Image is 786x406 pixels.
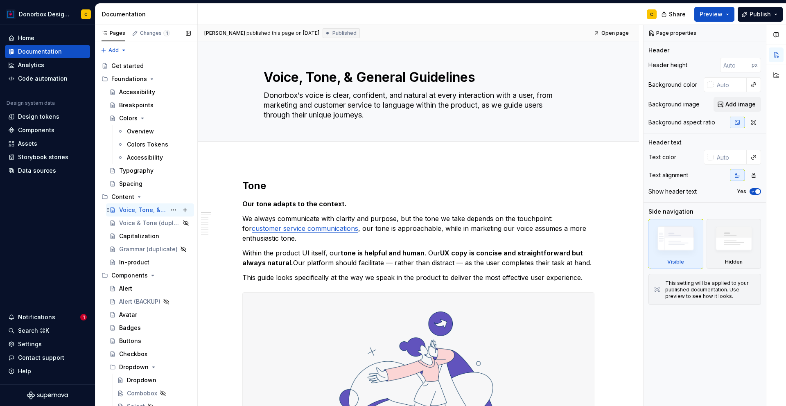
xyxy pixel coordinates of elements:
a: Code automation [5,72,90,85]
a: Spacing [106,177,194,190]
div: Content [111,193,134,201]
strong: tone is helpful and human [341,249,425,257]
div: Capitalization [119,232,159,240]
a: Documentation [5,45,90,58]
div: Documentation [18,47,62,56]
div: Header [648,46,669,54]
textarea: Donorbox’s voice is clear, confident, and natural at every interaction with a user, from marketin... [262,89,571,122]
button: Share [657,7,691,22]
div: Help [18,367,31,375]
div: Text color [648,153,676,161]
a: Data sources [5,164,90,177]
div: C [650,11,653,18]
button: Publish [738,7,783,22]
p: We always communicate with clarity and purpose, but the tone we take depends on the touchpoint: f... [242,214,594,243]
button: Donorbox Design SystemC [2,5,93,23]
a: Typography [106,164,194,177]
a: Colors Tokens [114,138,194,151]
div: Components [18,126,54,134]
div: Contact support [18,354,64,362]
a: Grammar (duplicate) [106,243,194,256]
div: Colors Tokens [127,140,168,149]
div: Text alignment [648,171,688,179]
div: Donorbox Design System [19,10,71,18]
div: Spacing [119,180,142,188]
div: Header text [648,138,682,147]
div: Side navigation [648,208,693,216]
div: Foundations [111,75,147,83]
div: Visible [667,259,684,265]
p: px [752,62,758,68]
input: Auto [714,150,747,165]
a: Checkbox [106,347,194,361]
label: Yes [737,188,746,195]
div: Notifications [18,313,55,321]
a: Avatar [106,308,194,321]
div: Show header text [648,187,697,196]
p: Within the product UI itself, our . Our Our platform should facilitate — rather than distract — a... [242,248,594,268]
a: Overview [114,125,194,138]
a: Accessibility [114,151,194,164]
div: Pages [102,30,125,36]
a: Storybook stories [5,151,90,164]
div: Voice & Tone (duplicate) [119,219,180,227]
div: Checkbox [119,350,147,358]
button: Notifications1 [5,311,90,324]
div: Alert (BACKUP) [119,298,160,306]
a: Buttons [106,334,194,347]
textarea: Voice, Tone, & General Guidelines [262,68,571,87]
a: In-product [106,256,194,269]
input: Auto [714,77,747,92]
span: Add [108,47,119,54]
a: Get started [98,59,194,72]
div: Dropdown [119,363,149,371]
div: Breakpoints [119,101,154,109]
button: Search ⌘K [5,324,90,337]
div: Documentation [102,10,194,18]
a: Alert (BACKUP) [106,295,194,308]
span: Add image [725,100,756,108]
div: Changes [140,30,170,36]
img: 17077652-375b-4f2c-92b0-528c72b71ea0.png [6,9,16,19]
div: Hidden [707,219,761,269]
div: C [84,11,88,18]
span: Published [332,30,357,36]
a: Capitalization [106,230,194,243]
div: Data sources [18,167,56,175]
div: Grammar (duplicate) [119,245,178,253]
div: Components [98,269,194,282]
div: Components [111,271,148,280]
span: [PERSON_NAME] [204,30,245,36]
div: Hidden [725,259,743,265]
div: Analytics [18,61,44,69]
div: Typography [119,167,154,175]
a: Voice, Tone, & General Guidelines [106,203,194,217]
span: Preview [700,10,723,18]
a: Alert [106,282,194,295]
div: Foundations [98,72,194,86]
a: Badges [106,321,194,334]
div: Content [98,190,194,203]
div: Buttons [119,337,141,345]
a: Settings [5,338,90,351]
input: Auto [720,58,752,72]
div: This setting will be applied to your published documentation. Use preview to see how it looks. [665,280,756,300]
span: 1 [163,30,170,36]
div: In-product [119,258,149,266]
span: Publish [750,10,771,18]
div: Badges [119,324,141,332]
div: Home [18,34,34,42]
a: Components [5,124,90,137]
div: Get started [111,62,144,70]
div: Design tokens [18,113,59,121]
div: Header height [648,61,687,69]
div: Search ⌘K [18,327,49,335]
h2: Tone [242,179,594,192]
span: 1 [80,314,87,320]
a: Assets [5,137,90,150]
div: Dropdown [127,376,156,384]
div: Alert [119,284,132,293]
div: Dropdown [106,361,194,374]
div: published this page on [DATE] [246,30,319,36]
div: Visible [648,219,703,269]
